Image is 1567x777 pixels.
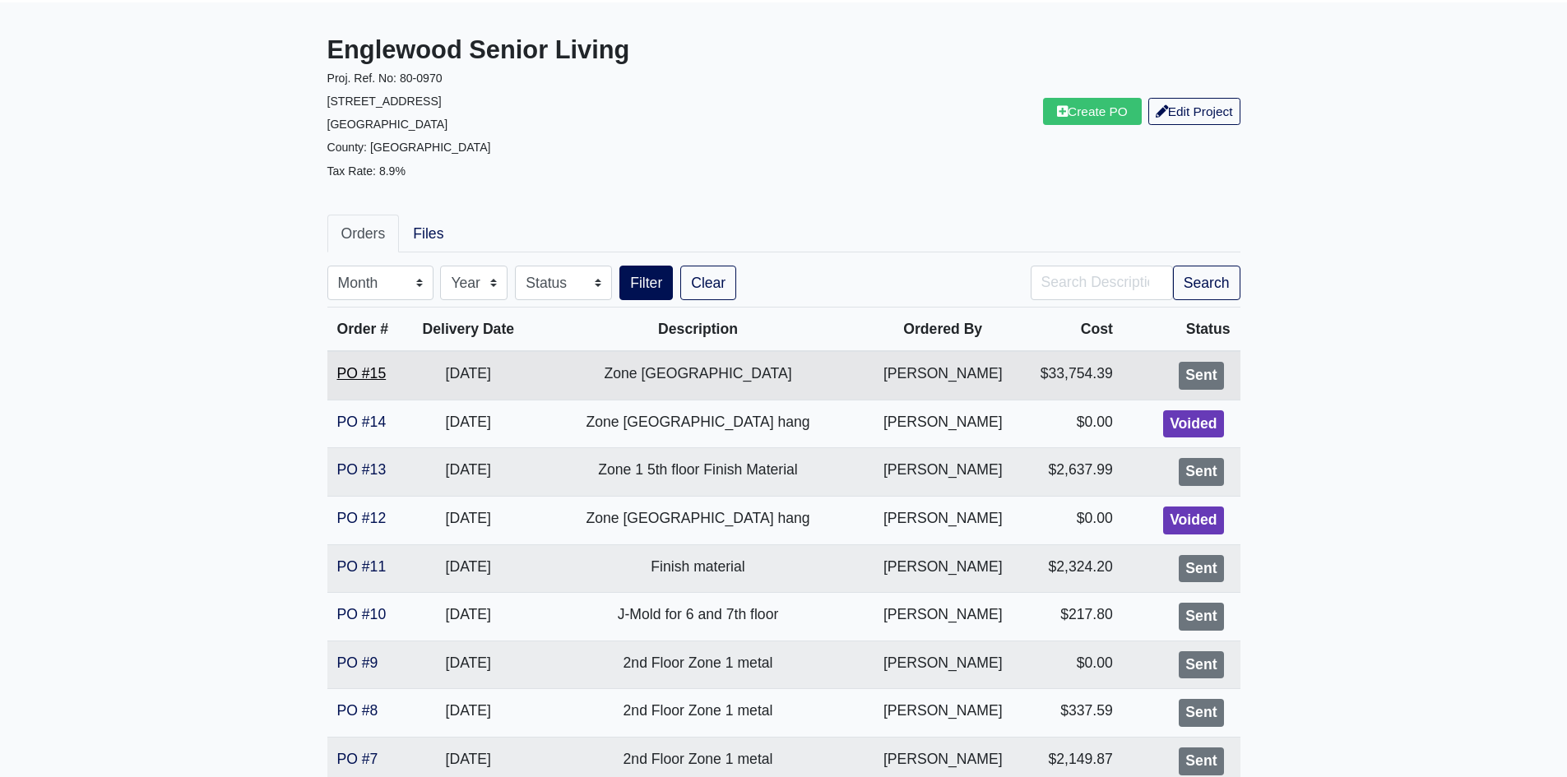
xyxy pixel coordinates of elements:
[531,544,866,593] td: Finish material
[1043,98,1142,125] a: Create PO
[1031,266,1173,300] input: Search
[1179,362,1223,390] div: Sent
[865,544,1020,593] td: [PERSON_NAME]
[1020,308,1123,352] th: Cost
[337,702,378,719] a: PO #8
[327,118,448,131] small: [GEOGRAPHIC_DATA]
[1020,641,1123,689] td: $0.00
[1179,603,1223,631] div: Sent
[1179,699,1223,727] div: Sent
[406,351,531,400] td: [DATE]
[327,164,406,178] small: Tax Rate: 8.9%
[531,351,866,400] td: Zone [GEOGRAPHIC_DATA]
[1020,593,1123,641] td: $217.80
[327,95,442,108] small: [STREET_ADDRESS]
[1179,458,1223,486] div: Sent
[337,414,387,430] a: PO #14
[337,558,387,575] a: PO #11
[406,544,531,593] td: [DATE]
[1179,555,1223,583] div: Sent
[865,400,1020,448] td: [PERSON_NAME]
[327,141,491,154] small: County: [GEOGRAPHIC_DATA]
[1020,496,1123,544] td: $0.00
[865,448,1020,497] td: [PERSON_NAME]
[1179,747,1223,775] div: Sent
[865,689,1020,738] td: [PERSON_NAME]
[1020,351,1123,400] td: $33,754.39
[531,400,866,448] td: Zone [GEOGRAPHIC_DATA] hang
[337,510,387,526] a: PO #12
[865,351,1020,400] td: [PERSON_NAME]
[531,308,866,352] th: Description
[1020,448,1123,497] td: $2,637.99
[531,641,866,689] td: 2nd Floor Zone 1 metal
[531,496,866,544] td: Zone [GEOGRAPHIC_DATA] hang
[406,689,531,738] td: [DATE]
[406,641,531,689] td: [DATE]
[1163,410,1223,438] div: Voided
[406,400,531,448] td: [DATE]
[1148,98,1240,125] a: Edit Project
[1123,308,1240,352] th: Status
[327,308,406,352] th: Order #
[406,593,531,641] td: [DATE]
[531,448,866,497] td: Zone 1 5th floor Finish Material
[865,641,1020,689] td: [PERSON_NAME]
[1020,544,1123,593] td: $2,324.20
[865,496,1020,544] td: [PERSON_NAME]
[337,654,378,671] a: PO #9
[406,496,531,544] td: [DATE]
[337,461,387,478] a: PO #13
[337,365,387,382] a: PO #15
[531,689,866,738] td: 2nd Floor Zone 1 metal
[865,308,1020,352] th: Ordered By
[1173,266,1240,300] button: Search
[337,606,387,622] a: PO #10
[406,308,531,352] th: Delivery Date
[1179,651,1223,679] div: Sent
[680,266,736,300] a: Clear
[531,593,866,641] td: J-Mold for 6 and 7th floor
[1020,400,1123,448] td: $0.00
[327,35,772,66] h3: Englewood Senior Living
[399,215,457,252] a: Files
[327,215,400,252] a: Orders
[865,593,1020,641] td: [PERSON_NAME]
[1163,506,1223,534] div: Voided
[619,266,673,300] button: Filter
[327,72,443,85] small: Proj. Ref. No: 80-0970
[1020,689,1123,738] td: $337.59
[406,448,531,497] td: [DATE]
[337,751,378,767] a: PO #7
